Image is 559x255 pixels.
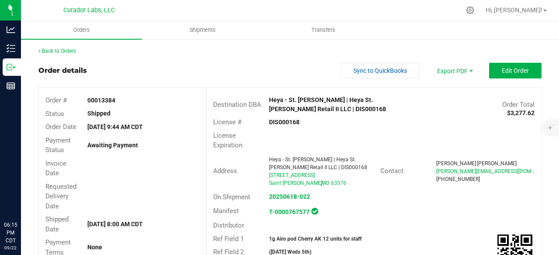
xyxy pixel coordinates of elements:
[213,167,237,175] span: Address
[269,249,311,255] strong: ([DATE] Weds 5th)
[269,208,310,215] a: T-0000767577
[45,215,69,233] span: Shipped Date
[142,21,263,39] a: Shipments
[87,97,115,104] strong: 00013384
[7,63,15,71] inline-svg: Outbound
[4,221,17,245] p: 06:15 PM CDT
[465,6,476,14] div: Manage settings
[269,172,315,178] span: [STREET_ADDRESS]
[311,207,318,216] span: In Sync
[331,180,346,186] span: 63376
[62,26,102,34] span: Orders
[45,96,67,104] span: Order #
[26,184,36,194] iframe: Resource center unread badge
[436,160,476,167] span: [PERSON_NAME]
[87,221,143,228] strong: [DATE] 8:00 AM CDT
[45,183,76,210] span: Requested Delivery Date
[63,7,115,14] span: Curador Labs, LLC
[321,180,329,186] span: MO
[213,235,244,243] span: Ref Field 1
[269,156,367,170] span: Heya - St. [PERSON_NAME] | Heya St. [PERSON_NAME] Retail II LLC | DIS000168
[7,25,15,34] inline-svg: Analytics
[45,110,64,118] span: Status
[87,142,138,149] strong: Awaiting Payment
[9,185,35,211] iframe: Resource center
[502,67,529,74] span: Edit Order
[38,48,76,54] a: Back to Orders
[428,63,480,78] li: Export PDF
[436,176,480,182] span: [PHONE_NUMBER]
[87,244,102,251] strong: None
[4,245,17,251] p: 09/22
[213,193,250,201] span: On Shipment
[7,82,15,90] inline-svg: Reports
[213,207,239,215] span: Manifest
[341,63,419,78] button: Sync to QuickBooks
[269,180,322,186] span: Saint [PERSON_NAME]
[213,118,242,126] span: License #
[269,96,386,112] strong: Heya - St. [PERSON_NAME] | Heya St. [PERSON_NAME] Retail II LLC | DIS000168
[213,132,242,150] span: License Expiration
[436,168,558,174] span: [PERSON_NAME][EMAIL_ADDRESS][DOMAIN_NAME]
[45,160,66,177] span: Invoice Date
[269,119,300,126] strong: DIS000168
[269,193,310,200] a: 20250618-022
[87,110,110,117] strong: Shipped
[502,101,535,109] span: Order Total
[477,160,517,167] span: [PERSON_NAME]
[489,63,542,78] button: Edit Order
[380,167,404,175] span: Contact
[507,109,535,116] strong: $3,277.62
[263,21,384,39] a: Transfers
[213,221,244,229] span: Distributor
[21,21,142,39] a: Orders
[178,26,228,34] span: Shipments
[213,101,261,109] span: Destination DBA
[7,44,15,53] inline-svg: Inventory
[353,67,407,74] span: Sync to QuickBooks
[45,123,76,131] span: Order Date
[269,236,362,242] strong: 1g Airo pod Cherry AK 12 units for staff
[38,65,87,76] div: Order details
[486,7,542,14] span: Hi, [PERSON_NAME]!
[87,123,143,130] strong: [DATE] 9:44 AM CDT
[300,26,347,34] span: Transfers
[45,136,71,154] span: Payment Status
